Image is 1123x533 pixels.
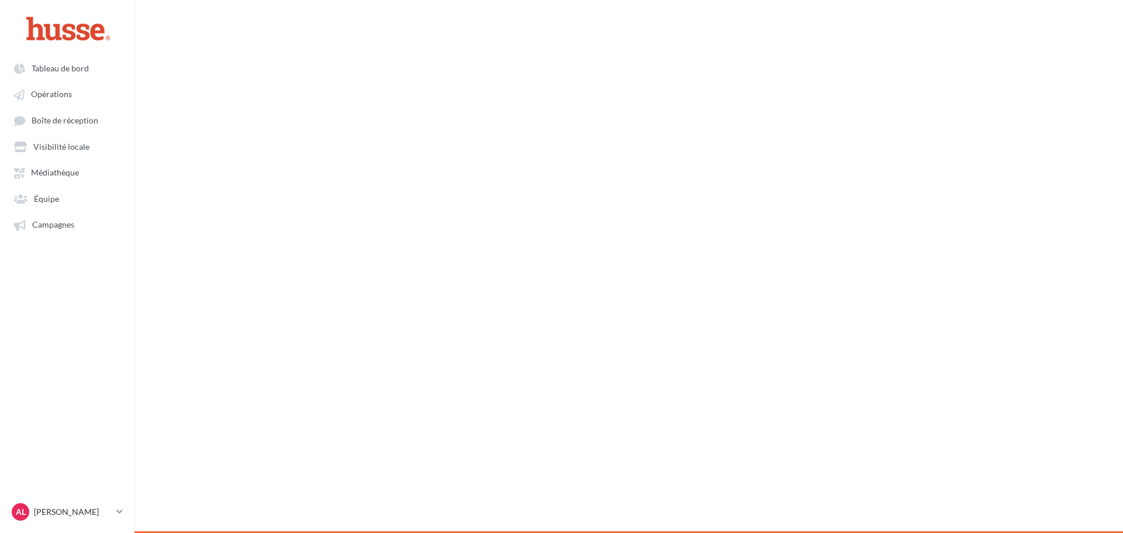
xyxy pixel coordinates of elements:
p: [PERSON_NAME] [34,506,112,518]
span: AL [16,506,26,518]
span: Boîte de réception [32,115,98,125]
a: Tableau de bord [7,57,128,78]
a: Campagnes [7,214,128,235]
a: Équipe [7,188,128,209]
a: Visibilité locale [7,136,128,157]
span: Médiathèque [31,168,79,178]
span: Visibilité locale [33,142,89,152]
span: Campagnes [32,220,74,230]
a: Boîte de réception [7,109,128,131]
span: Équipe [34,194,59,204]
a: AL [PERSON_NAME] [9,501,125,523]
a: Opérations [7,83,128,104]
a: Médiathèque [7,161,128,183]
span: Opérations [31,90,72,99]
span: Tableau de bord [32,63,89,73]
